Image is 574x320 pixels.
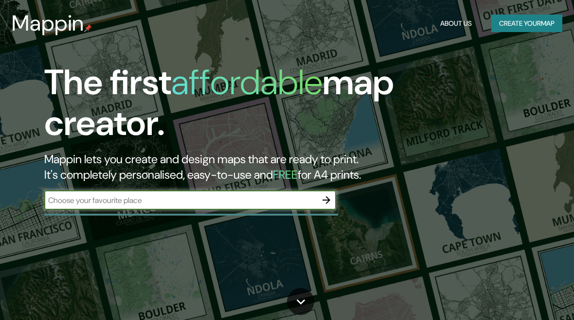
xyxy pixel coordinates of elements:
h1: The first map creator. [44,62,503,152]
input: Choose your favourite place [44,195,317,206]
h3: Mappin [12,11,84,36]
button: About Us [436,15,476,33]
iframe: Help widget launcher [487,282,563,309]
h5: FREE [273,167,298,182]
img: mappin-pin [84,24,92,32]
h2: Mappin lets you create and design maps that are ready to print. It's completely personalised, eas... [44,152,503,183]
button: Create yourmap [491,15,562,33]
h1: affordable [171,60,323,105]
